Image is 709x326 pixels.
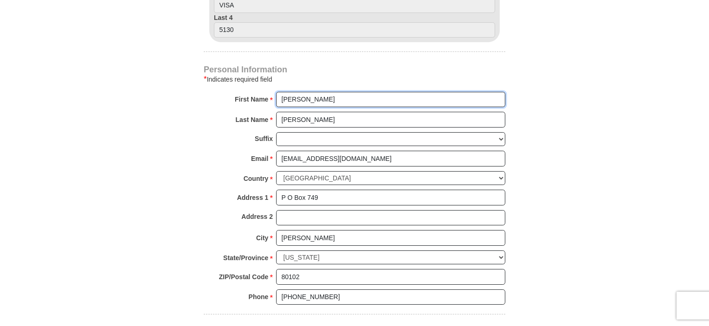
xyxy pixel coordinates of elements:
[235,93,268,106] strong: First Name
[236,113,269,126] strong: Last Name
[204,66,505,73] h4: Personal Information
[256,231,268,244] strong: City
[237,191,269,204] strong: Address 1
[244,172,269,185] strong: Country
[214,13,495,38] label: Last 4
[255,132,273,145] strong: Suffix
[249,290,269,303] strong: Phone
[241,210,273,223] strong: Address 2
[223,251,268,264] strong: State/Province
[251,152,268,165] strong: Email
[219,270,269,283] strong: ZIP/Postal Code
[214,22,495,38] input: Last 4
[204,74,505,85] div: Indicates required field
